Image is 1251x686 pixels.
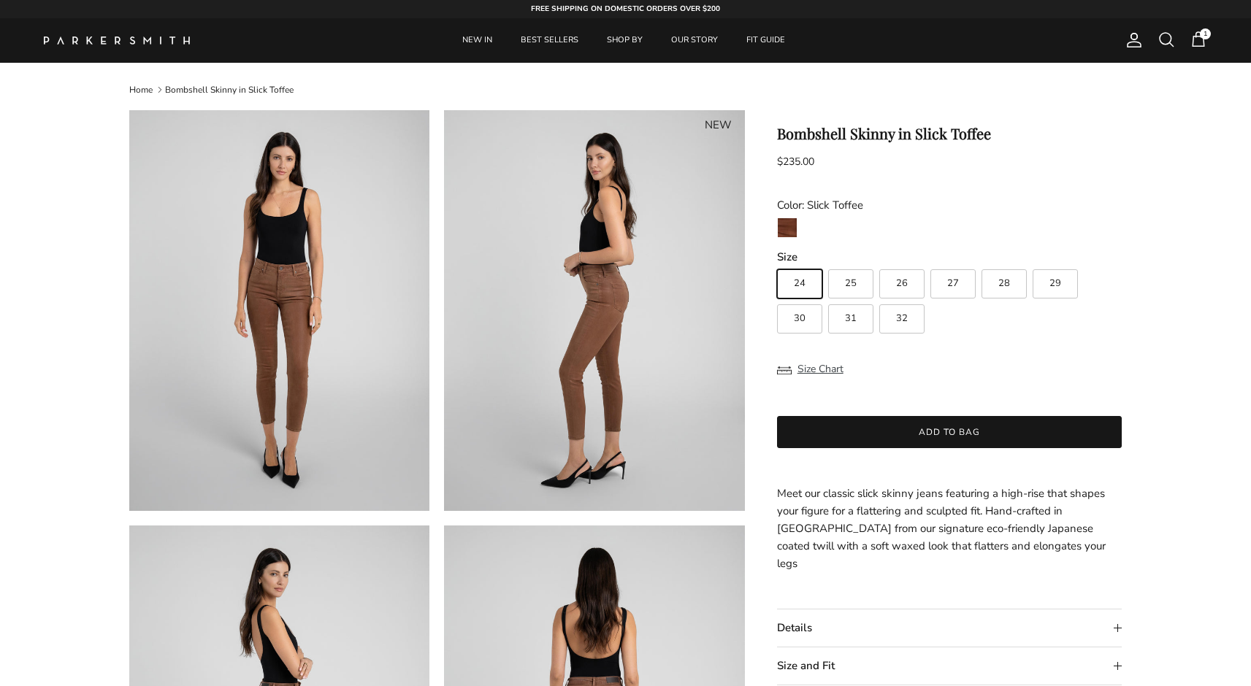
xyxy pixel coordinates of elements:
strong: FREE SHIPPING ON DOMESTIC ORDERS OVER $200 [531,4,720,14]
button: Add to bag [777,416,1122,448]
span: 26 [896,279,908,288]
span: 24 [794,279,806,288]
button: Size Chart [777,355,843,383]
span: 30 [794,314,806,323]
h1: Bombshell Skinny in Slick Toffee [777,125,1122,142]
img: Slick Toffee [778,218,797,237]
span: 32 [896,314,908,323]
span: 31 [845,314,857,323]
span: 29 [1049,279,1061,288]
nav: Breadcrumbs [129,83,1122,96]
a: FIT GUIDE [733,18,798,63]
summary: Size and Fit [777,647,1122,685]
a: Bombshell Skinny in Slick Toffee [165,84,294,96]
span: 1 [1200,28,1211,39]
div: Color: Slick Toffee [777,196,1122,214]
p: Meet our classic slick skinny jeans featuring a high-rise that shapes your figure for a flatterin... [777,485,1122,572]
legend: Size [777,250,797,265]
a: Account [1120,31,1143,49]
a: NEW IN [449,18,505,63]
a: 1 [1190,31,1207,50]
span: 28 [998,279,1010,288]
a: BEST SELLERS [508,18,592,63]
a: SHOP BY [594,18,656,63]
span: 27 [947,279,959,288]
span: $235.00 [777,155,814,169]
a: OUR STORY [658,18,731,63]
a: Home [129,84,153,96]
span: 25 [845,279,857,288]
div: Primary [218,18,1030,63]
summary: Details [777,609,1122,647]
a: Slick Toffee [777,217,797,242]
img: Parker Smith [44,36,190,45]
